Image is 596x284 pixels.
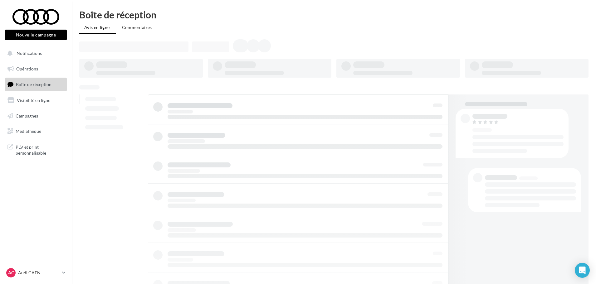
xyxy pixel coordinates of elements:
[16,113,38,118] span: Campagnes
[79,10,589,19] div: Boîte de réception
[4,47,66,60] button: Notifications
[4,62,68,75] a: Opérations
[4,125,68,138] a: Médiathèque
[5,267,67,279] a: AC Audi CAEN
[18,270,60,276] p: Audi CAEN
[4,78,68,91] a: Boîte de réception
[16,82,51,87] span: Boîte de réception
[5,30,67,40] button: Nouvelle campagne
[16,66,38,71] span: Opérations
[17,51,42,56] span: Notifications
[4,140,68,159] a: PLV et print personnalisable
[8,270,14,276] span: AC
[4,109,68,123] a: Campagnes
[575,263,590,278] div: Open Intercom Messenger
[17,98,50,103] span: Visibilité en ligne
[122,25,152,30] span: Commentaires
[16,143,64,156] span: PLV et print personnalisable
[16,128,41,134] span: Médiathèque
[4,94,68,107] a: Visibilité en ligne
